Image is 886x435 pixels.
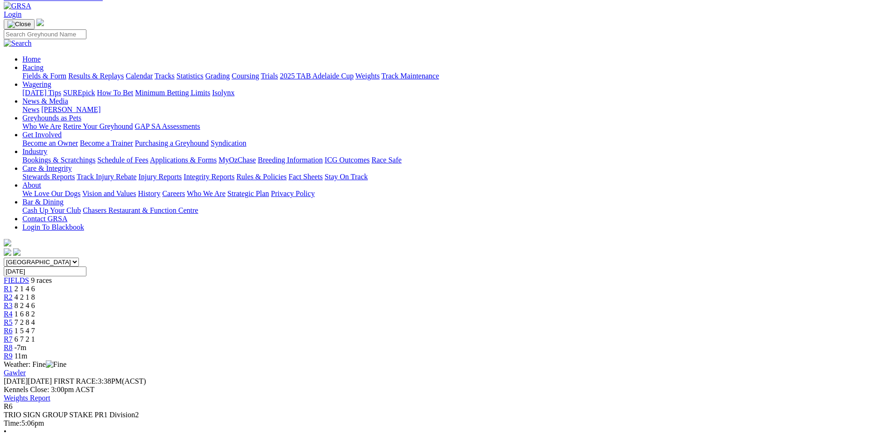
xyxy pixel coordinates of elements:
a: Purchasing a Greyhound [135,139,209,147]
div: About [22,189,882,198]
a: Become an Owner [22,139,78,147]
a: Wagering [22,80,51,88]
a: Cash Up Your Club [22,206,81,214]
img: Close [7,21,31,28]
a: Statistics [177,72,204,80]
a: R8 [4,344,13,351]
div: Care & Integrity [22,173,882,181]
img: twitter.svg [13,248,21,256]
a: Tracks [155,72,175,80]
a: 2025 TAB Adelaide Cup [280,72,354,80]
a: Strategic Plan [227,189,269,197]
a: FIELDS [4,276,29,284]
div: TRIO SIGN GROUP STAKE PR1 Division2 [4,411,882,419]
a: GAP SA Assessments [135,122,200,130]
span: FIRST RACE: [54,377,98,385]
span: 11m [14,352,28,360]
span: -7m [14,344,27,351]
span: 8 2 4 6 [14,302,35,309]
a: MyOzChase [219,156,256,164]
div: Greyhounds as Pets [22,122,882,131]
a: Coursing [232,72,259,80]
a: We Love Our Dogs [22,189,80,197]
a: R6 [4,327,13,335]
a: Chasers Restaurant & Function Centre [83,206,198,214]
a: Injury Reports [138,173,182,181]
a: History [138,189,160,197]
a: Integrity Reports [184,173,234,181]
div: Wagering [22,89,882,97]
span: Time: [4,419,21,427]
a: R7 [4,335,13,343]
img: facebook.svg [4,248,11,256]
a: [DATE] Tips [22,89,61,97]
span: Weather: Fine [4,360,66,368]
input: Select date [4,267,86,276]
a: Calendar [126,72,153,80]
a: Results & Replays [68,72,124,80]
div: Bar & Dining [22,206,882,215]
a: R3 [4,302,13,309]
a: Privacy Policy [271,189,315,197]
a: Weights Report [4,394,50,402]
a: About [22,181,41,189]
a: Schedule of Fees [97,156,148,164]
div: Get Involved [22,139,882,147]
div: 5:06pm [4,419,882,428]
span: 4 2 1 8 [14,293,35,301]
img: Search [4,39,32,48]
a: How To Bet [97,89,134,97]
a: Bookings & Scratchings [22,156,95,164]
div: News & Media [22,105,882,114]
span: 2 1 4 6 [14,285,35,293]
a: Minimum Betting Limits [135,89,210,97]
a: Industry [22,147,47,155]
a: Gawler [4,369,26,377]
a: Stay On Track [325,173,368,181]
a: SUREpick [63,89,95,97]
a: Careers [162,189,185,197]
a: R5 [4,318,13,326]
a: Bar & Dining [22,198,64,206]
a: ICG Outcomes [325,156,369,164]
span: [DATE] [4,377,28,385]
span: 1 6 8 2 [14,310,35,318]
a: Greyhounds as Pets [22,114,81,122]
a: Retire Your Greyhound [63,122,133,130]
a: Care & Integrity [22,164,72,172]
a: Become a Trainer [80,139,133,147]
a: R9 [4,352,13,360]
div: Kennels Close: 3:00pm ACST [4,386,882,394]
a: Isolynx [212,89,234,97]
a: Trials [261,72,278,80]
span: 7 2 8 4 [14,318,35,326]
a: Who We Are [187,189,226,197]
a: Fields & Form [22,72,66,80]
a: News & Media [22,97,68,105]
input: Search [4,29,86,39]
a: Track Injury Rebate [77,173,136,181]
img: GRSA [4,2,31,10]
span: R2 [4,293,13,301]
a: Contact GRSA [22,215,67,223]
a: Weights [355,72,380,80]
a: Syndication [211,139,246,147]
a: Login [4,10,21,18]
span: R4 [4,310,13,318]
a: Vision and Values [82,189,136,197]
span: 9 races [31,276,52,284]
a: Grading [206,72,230,80]
button: Toggle navigation [4,19,35,29]
img: logo-grsa-white.png [36,19,44,26]
div: Industry [22,156,882,164]
span: R6 [4,402,13,410]
a: Who We Are [22,122,61,130]
a: Track Maintenance [382,72,439,80]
